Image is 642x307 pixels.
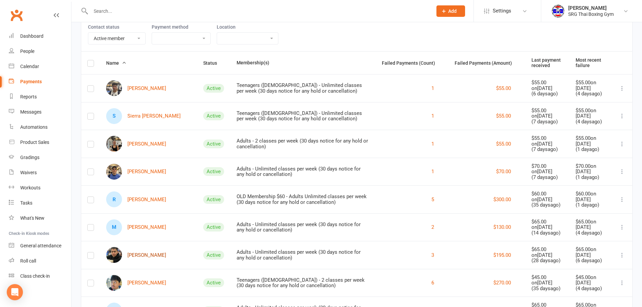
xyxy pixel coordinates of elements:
a: R[PERSON_NAME] [106,191,166,207]
div: Martin Georges [106,219,122,235]
div: Gradings [20,155,39,160]
label: Location [217,24,278,30]
div: $65.00 on [DATE] [576,219,606,230]
button: $55.00 [496,112,511,120]
button: 3 [431,251,434,259]
div: Product Sales [20,140,49,145]
div: ( 7 days ago) [531,147,563,152]
a: Automations [9,120,71,135]
img: Susan Castagna [106,136,122,152]
div: Adults - Unlimited classes per week (30 days notice for any hold or cancellation) [237,166,370,177]
div: [PERSON_NAME] [568,5,614,11]
div: ( 1 day ago) [576,175,606,180]
div: Active [203,112,224,120]
button: $55.00 [496,140,511,148]
span: Add [448,8,457,14]
button: Failed Payments (Count) [382,59,442,67]
a: Product Sales [9,135,71,150]
div: ( 4 days ago) [576,91,606,97]
div: What's New [20,215,44,221]
button: $195.00 [493,251,511,259]
button: 2 [431,223,434,231]
a: Calendar [9,59,71,74]
a: People [9,44,71,59]
div: $55.00 on [DATE] [531,80,563,91]
div: Sierra Castagna [106,108,122,124]
button: $130.00 [493,223,511,231]
div: General attendance [20,243,61,248]
div: People [20,49,34,54]
div: $70.00 on [DATE] [576,163,606,175]
div: Class check-in [20,273,50,279]
input: Search... [89,6,428,16]
a: Messages [9,104,71,120]
div: ( 6 days ago) [576,258,606,264]
div: ( 6 days ago) [531,91,563,97]
button: $55.00 [496,84,511,92]
div: $55.00 on [DATE] [576,108,606,119]
a: Andrew Boldyrev[PERSON_NAME] [106,80,166,96]
th: Last payment received [525,52,570,74]
div: ( 35 days ago) [531,202,563,208]
div: Tasks [20,200,32,206]
div: Reports [20,94,37,99]
img: Benjie Haranto [106,275,122,291]
div: Active [203,140,224,148]
div: $55.00 on [DATE] [531,108,563,119]
div: Active [203,84,224,93]
div: OLD Membership $60 - Adults Unlimited classes per week (30 days notice for any hold or cancellation) [237,194,370,205]
button: 1 [431,84,434,92]
th: Membership(s) [231,52,376,74]
div: ( 4 days ago) [576,119,606,125]
div: ( 7 days ago) [531,119,563,125]
a: Matias Codorniu[PERSON_NAME] [106,164,166,180]
div: Adults - Unlimited classes per week (30 days notice for any hold or cancellation) [237,222,370,233]
div: Dashboard [20,33,43,39]
a: Benjie Haranto[PERSON_NAME] [106,275,166,291]
button: 1 [431,167,434,176]
div: $60.00 on [DATE] [531,191,563,202]
button: 1 [431,140,434,148]
img: thumb_image1718682644.png [551,4,565,18]
div: $45.00 on [DATE] [531,275,563,286]
div: Waivers [20,170,37,175]
a: Roll call [9,253,71,269]
a: Tasks [9,195,71,211]
div: Workouts [20,185,40,190]
div: Payments [20,79,42,84]
button: Add [436,5,465,17]
div: Active [203,251,224,259]
div: Active [203,223,224,232]
label: Payment method [152,24,211,30]
button: 1 [431,112,434,120]
span: Status [203,60,224,66]
a: Susan Castagna[PERSON_NAME] [106,136,166,152]
a: Gradings [9,150,71,165]
a: Waivers [9,165,71,180]
a: Clubworx [8,7,25,24]
div: ( 14 days ago) [531,230,563,236]
a: Reports [9,89,71,104]
a: Class kiosk mode [9,269,71,284]
div: Teenagers ([DEMOGRAPHIC_DATA]) - 2 classes per week (30 days notice for any hold or cancellation) [237,277,370,288]
span: Failed Payments (Count) [382,60,442,66]
a: What's New [9,211,71,226]
a: M[PERSON_NAME] [106,219,166,235]
a: Workouts [9,180,71,195]
div: $45.00 on [DATE] [576,275,606,286]
button: 6 [431,279,434,287]
button: $300.00 [493,195,511,204]
div: ( 35 days ago) [531,286,563,291]
div: ( 7 days ago) [531,175,563,180]
a: General attendance kiosk mode [9,238,71,253]
button: Status [203,59,224,67]
div: Messages [20,109,41,115]
img: Andrew Boldyrev [106,80,122,96]
div: $65.00 on [DATE] [531,219,563,230]
div: $65.00 on [DATE] [576,247,606,258]
span: Name [106,60,126,66]
div: Open Intercom Messenger [7,284,23,300]
div: Calendar [20,64,39,69]
button: Failed Payments (Amount) [455,59,519,67]
button: $70.00 [496,167,511,176]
